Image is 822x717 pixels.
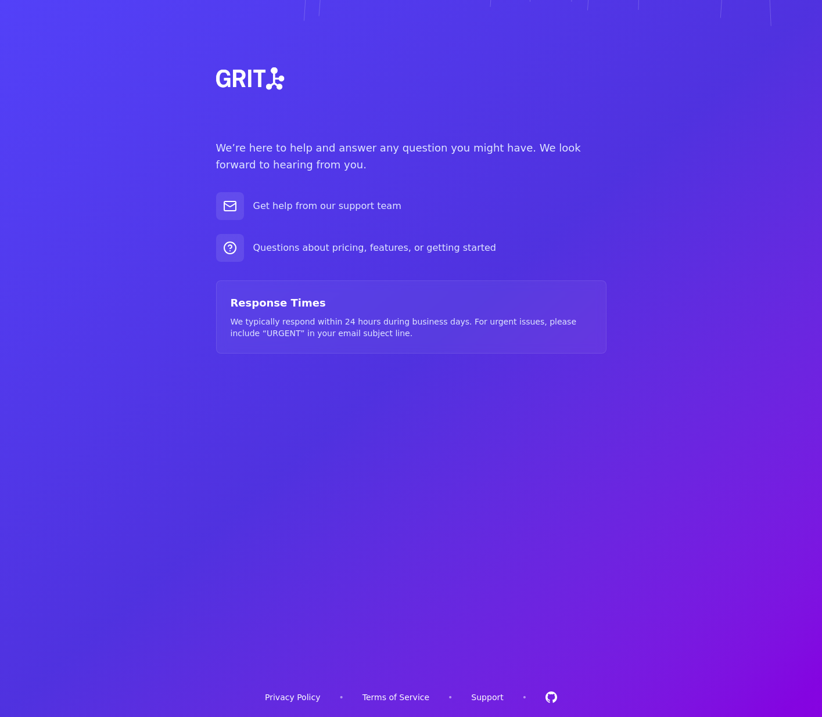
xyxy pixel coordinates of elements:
a: Terms of Service [362,691,429,703]
span: • [448,691,453,703]
p: Get help from our support team [253,199,401,213]
img: grit [207,37,290,121]
h3: Response Times [231,295,592,311]
p: Questions about pricing, features, or getting started [253,241,497,255]
a: Github [545,691,557,703]
p: We’re here to help and answer any question you might have. We look forward to hearing from you. [216,139,606,174]
p: We typically respond within 24 hours during business days. For urgent issues, please include “URG... [231,316,592,339]
span: • [522,691,527,703]
a: Support [471,691,503,703]
a: Privacy Policy [265,691,320,703]
span: • [339,691,343,703]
